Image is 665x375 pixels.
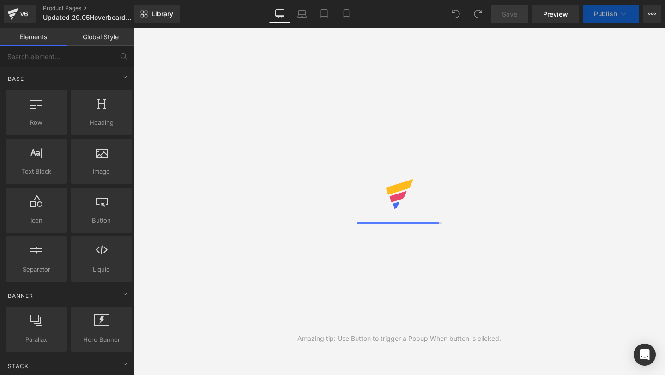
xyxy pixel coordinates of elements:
[73,216,129,225] span: Button
[643,5,661,23] button: More
[134,5,180,23] a: New Library
[73,335,129,345] span: Hero Banner
[73,167,129,176] span: Image
[502,9,517,19] span: Save
[7,291,34,300] span: Banner
[8,118,64,127] span: Row
[8,335,64,345] span: Parallax
[4,5,36,23] a: v6
[43,5,149,12] a: Product Pages
[634,344,656,366] div: Open Intercom Messenger
[447,5,465,23] button: Undo
[18,8,30,20] div: v6
[532,5,579,23] a: Preview
[151,10,173,18] span: Library
[469,5,487,23] button: Redo
[7,74,25,83] span: Base
[291,5,313,23] a: Laptop
[67,28,134,46] a: Global Style
[313,5,335,23] a: Tablet
[269,5,291,23] a: Desktop
[73,265,129,274] span: Liquid
[8,167,64,176] span: Text Block
[594,10,617,18] span: Publish
[335,5,357,23] a: Mobile
[297,333,501,344] div: Amazing tip: Use Button to trigger a Popup When button is clicked.
[543,9,568,19] span: Preview
[73,118,129,127] span: Heading
[7,362,30,370] span: Stack
[8,265,64,274] span: Separator
[8,216,64,225] span: Icon
[43,14,132,21] span: Updated 29.05Hoverboard Template
[583,5,639,23] button: Publish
